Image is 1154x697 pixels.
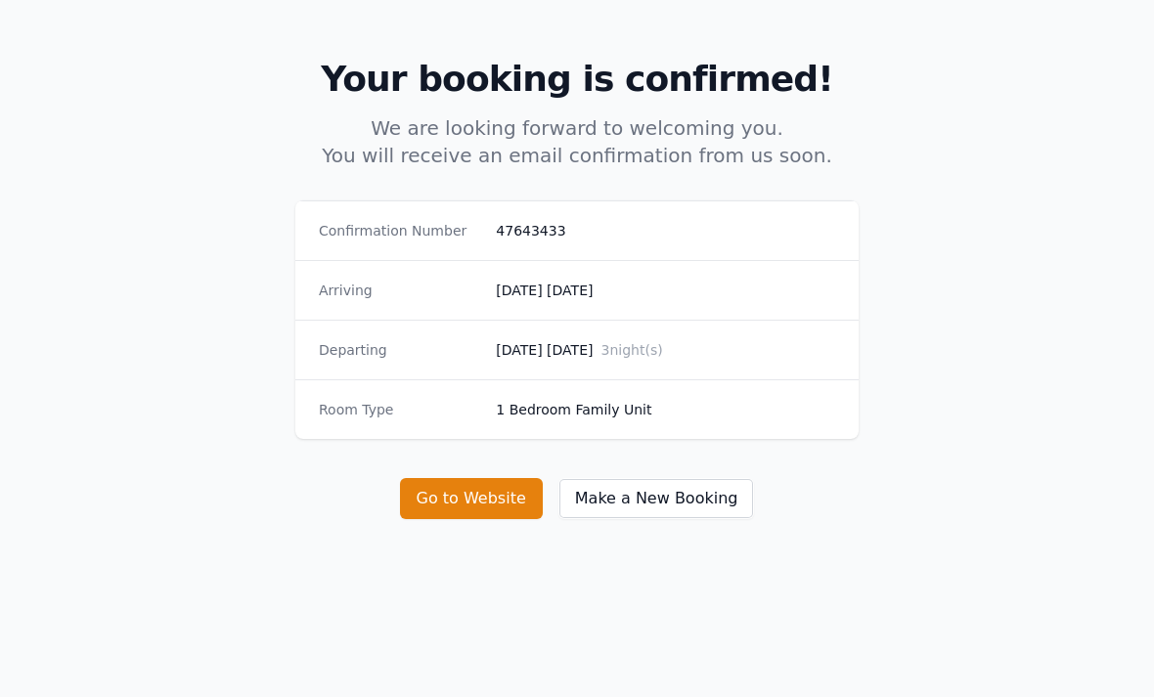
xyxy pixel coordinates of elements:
[51,61,1103,100] h2: Your booking is confirmed!
[201,115,953,170] p: We are looking forward to welcoming you. You will receive an email confirmation from us soon.
[319,222,480,241] dt: Confirmation Number
[319,401,480,420] dt: Room Type
[400,490,558,508] a: Go to Website
[496,341,835,361] dd: [DATE] [DATE]
[496,282,835,301] dd: [DATE] [DATE]
[600,343,662,359] span: 3 night(s)
[319,341,480,361] dt: Departing
[400,479,543,520] button: Go to Website
[496,401,835,420] dd: 1 Bedroom Family Unit
[496,222,835,241] dd: 47643433
[558,479,755,520] button: Make a New Booking
[319,282,480,301] dt: Arriving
